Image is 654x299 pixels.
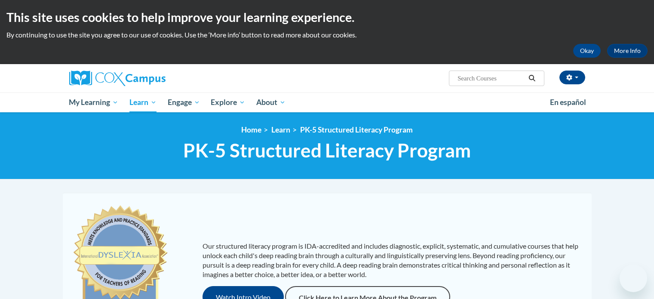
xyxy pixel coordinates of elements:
[607,44,648,58] a: More Info
[544,93,592,111] a: En español
[203,241,583,279] p: Our structured literacy program is IDA-accredited and includes diagnostic, explicit, systematic, ...
[205,92,251,112] a: Explore
[168,97,200,108] span: Engage
[211,97,245,108] span: Explore
[300,125,413,134] a: PK-5 Structured Literacy Program
[620,265,647,292] iframe: Button to launch messaging window
[183,139,471,162] span: PK-5 Structured Literacy Program
[6,30,648,40] p: By continuing to use the site you agree to our use of cookies. Use the ‘More info’ button to read...
[525,73,538,83] button: Search
[550,98,586,107] span: En español
[162,92,206,112] a: Engage
[573,44,601,58] button: Okay
[129,97,157,108] span: Learn
[256,97,286,108] span: About
[6,9,648,26] h2: This site uses cookies to help improve your learning experience.
[251,92,291,112] a: About
[559,71,585,84] button: Account Settings
[69,71,233,86] a: Cox Campus
[271,125,290,134] a: Learn
[56,92,598,112] div: Main menu
[241,125,261,134] a: Home
[69,71,166,86] img: Cox Campus
[69,97,118,108] span: My Learning
[124,92,162,112] a: Learn
[64,92,124,112] a: My Learning
[457,73,525,83] input: Search Courses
